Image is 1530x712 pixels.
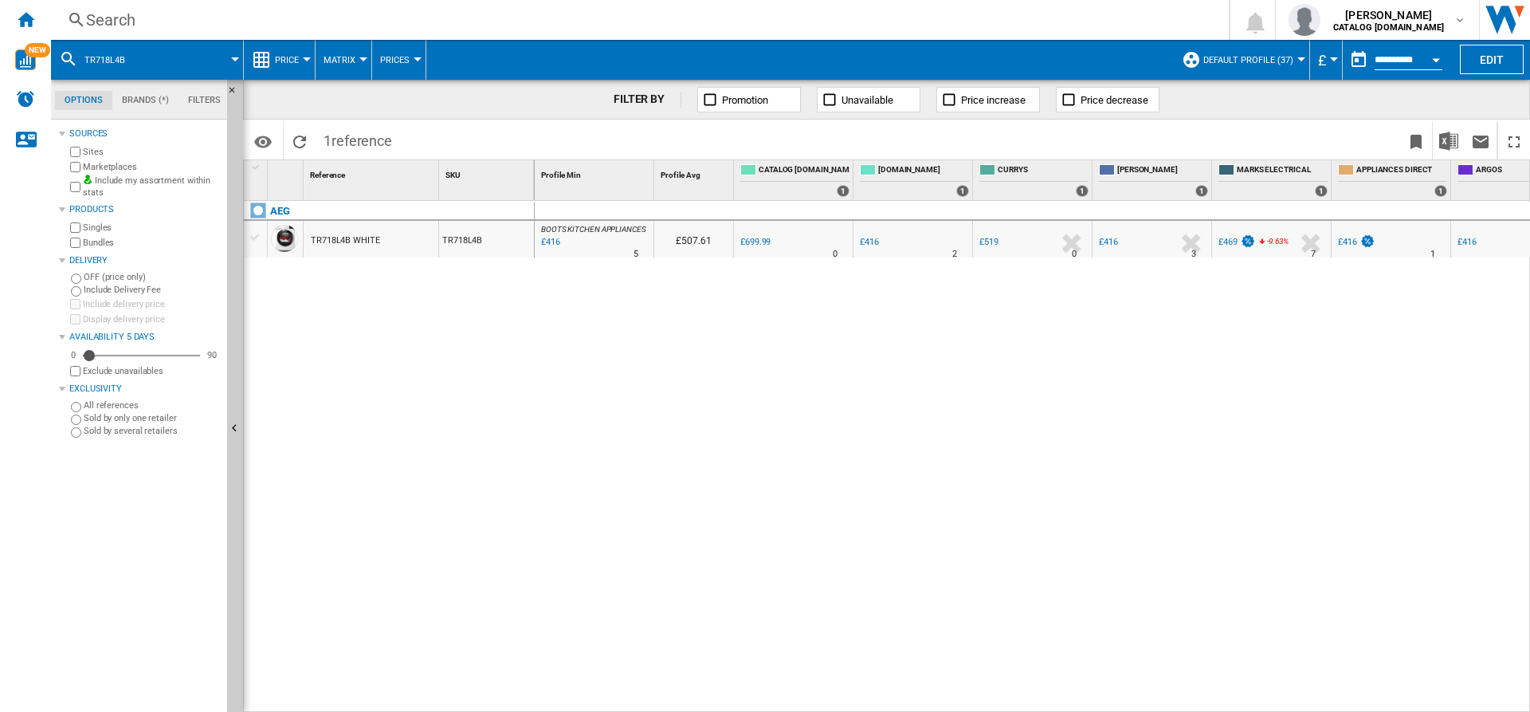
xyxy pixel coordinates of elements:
label: All references [84,399,221,411]
md-tab-item: Options [55,91,112,110]
md-tab-item: Brands (*) [112,91,178,110]
span: TR718L4B [84,55,125,65]
button: Unavailable [817,87,920,112]
div: FILTER BY [614,92,681,108]
div: SKU Sort None [442,160,534,185]
button: Maximize [1498,122,1530,159]
input: Include delivery price [70,299,80,309]
span: -9.63 [1267,237,1284,246]
div: Search [86,9,1187,31]
span: Default profile (37) [1203,55,1293,65]
button: Price [275,40,307,80]
div: Sort None [538,160,653,185]
span: £ [1318,52,1326,69]
span: [PERSON_NAME] [1333,7,1444,23]
input: Sold by only one retailer [71,415,81,425]
div: Last updated : Tuesday, 7 October 2025 09:02 [539,234,560,250]
span: Prices [380,55,410,65]
div: Delivery Time : 5 days [634,246,638,262]
button: Send this report by email [1465,122,1497,159]
div: Products [69,203,221,216]
div: Profile Min Sort None [538,160,653,185]
input: Sites [70,147,80,157]
span: Price decrease [1081,94,1148,106]
div: Sources [69,128,221,140]
button: TR718L4B [84,40,141,80]
div: CATALOG [DOMAIN_NAME] 1 offers sold by CATALOG ELECTROLUX.UK [737,160,853,200]
div: £699.99 [740,237,771,247]
span: Price [275,55,299,65]
div: Profile Avg Sort None [657,160,733,185]
div: 1 offers sold by AO.COM [956,185,969,197]
div: Delivery Time : 1 day [1430,246,1435,262]
div: £469 [1218,237,1238,247]
img: promotionV3.png [1240,234,1256,248]
div: 1 offers sold by CURRYS [1076,185,1089,197]
input: Include my assortment within stats [70,177,80,197]
div: £416 [857,234,879,250]
label: Sold by only one retailer [84,412,221,424]
button: Options [247,127,279,155]
div: Sort None [442,160,534,185]
span: Profile Avg [661,171,700,179]
div: Delivery Time : 0 day [833,246,838,262]
div: 0 [67,349,80,361]
input: Display delivery price [70,366,80,376]
div: Delivery Time : 2 days [952,246,957,262]
b: CATALOG [DOMAIN_NAME] [1333,22,1444,33]
div: £416 [1099,237,1118,247]
span: Matrix [324,55,355,65]
div: Delivery [69,254,221,267]
input: Sold by several retailers [71,427,81,438]
i: % [1265,234,1275,254]
img: alerts-logo.svg [16,89,35,108]
span: CURRYS [998,164,1089,178]
span: Price increase [961,94,1026,106]
div: Sort None [307,160,438,185]
button: Open calendar [1422,43,1450,72]
input: All references [71,402,81,412]
div: Delivery Time : 3 days [1191,246,1196,262]
div: MARKS ELECTRICAL 1 offers sold by MARKS ELECTRICAL [1215,160,1331,200]
input: OFF (price only) [71,273,81,284]
label: Sold by several retailers [84,425,221,437]
div: Exclusivity [69,383,221,395]
div: Sort None [657,160,733,185]
div: CURRYS 1 offers sold by CURRYS [976,160,1092,200]
button: Download in Excel [1433,122,1465,159]
button: Reload [284,122,316,159]
div: £699.99 [738,234,771,250]
span: 1 [316,122,400,155]
div: £416 [1455,234,1477,250]
div: £519 [977,234,998,250]
button: Bookmark this report [1400,122,1432,159]
label: OFF (price only) [84,271,221,283]
button: Matrix [324,40,363,80]
span: SKU [445,171,461,179]
div: [DOMAIN_NAME] 1 offers sold by AO.COM [857,160,972,200]
div: APPLIANCES DIRECT 1 offers sold by APPLIANCES DIRECT [1335,160,1450,200]
div: Availability 5 Days [69,331,221,344]
span: APPLIANCES DIRECT [1356,164,1447,178]
span: Unavailable [841,94,893,106]
img: mysite-bg-18x18.png [83,175,92,184]
button: £ [1318,40,1334,80]
div: Delivery Time : 0 day [1072,246,1077,262]
div: 1 offers sold by MARKS ELECTRICAL [1315,185,1328,197]
img: excel-24x24.png [1439,132,1458,151]
div: £416 [1096,234,1118,250]
label: Include my assortment within stats [83,175,221,199]
button: Price increase [936,87,1040,112]
div: Delivery Time : 7 days [1311,246,1316,262]
label: Sites [83,146,221,158]
button: Default profile (37) [1203,40,1301,80]
button: Hide [227,80,246,108]
img: promotionV3.png [1359,234,1375,248]
md-slider: Availability [83,348,200,364]
input: Bundles [70,238,80,248]
div: TR718L4B [439,221,534,258]
span: NEW [25,43,50,57]
span: Reference [310,171,345,179]
label: Bundles [83,237,221,249]
label: Display delivery price [83,313,221,325]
